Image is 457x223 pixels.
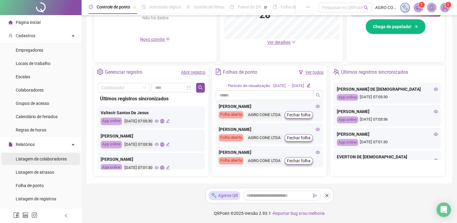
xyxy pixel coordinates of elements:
[228,83,271,89] div: Período de visualização:
[414,24,418,29] span: arrow-right
[101,133,202,139] div: [PERSON_NAME]
[364,5,368,10] span: search
[16,33,35,38] span: Cadastros
[31,212,37,218] span: instagram
[219,111,243,118] div: Folha aberta
[186,5,190,9] span: sun
[246,111,282,118] div: AGRO CONE LTDA
[273,5,277,9] span: book
[445,2,451,8] sup: Atualize o seu contato no menu Meus Dados
[150,5,181,9] span: Admissão digital
[337,116,438,123] div: [DATE] 07:03:36
[291,40,296,44] span: down
[208,191,240,200] div: Agente QR
[316,127,320,131] span: eye
[13,212,19,218] span: facebook
[306,5,310,9] span: ellipsis
[434,158,438,162] span: eye
[160,142,164,146] span: global
[223,67,257,77] div: Folhas de ponto
[101,164,122,172] div: App online
[166,119,170,123] span: edit
[16,61,50,66] span: Locais de trabalho
[341,67,408,77] div: Últimos registros sincronizados
[22,212,28,218] span: linkedin
[267,40,291,45] span: Ver detalhes
[402,4,408,11] img: sparkle-icon.fc2bf0ac1784a2077858766a79e2daf3.svg
[373,23,411,30] span: Chega de papelada!
[337,86,438,92] div: [PERSON_NAME] DE [DEMOGRAPHIC_DATA]
[155,119,159,123] span: eye
[281,5,319,9] span: Folha de pagamento
[64,214,68,218] span: left
[16,157,67,161] span: Listagem de colaboradores
[8,20,13,24] span: home
[211,192,217,199] img: sparkle-icon.fc2bf0ac1784a2077858766a79e2daf3.svg
[155,166,159,170] span: eye
[124,118,153,125] div: [DATE] 07:05:30
[16,196,56,201] span: Listagem de registros
[299,70,303,74] span: filter
[419,2,425,8] sup: 1
[16,20,40,25] span: Página inicial
[238,5,261,9] span: Painel do DP
[160,166,164,170] span: global
[375,4,397,11] span: AGRO CONE LTDA
[100,95,202,102] div: Últimos registros sincronizados
[155,142,159,146] span: eye
[333,69,340,75] span: team
[429,5,434,10] span: bell
[16,74,30,79] span: Escalas
[105,67,142,77] div: Gerenciar registro
[273,83,286,89] div: [DATE]
[307,83,311,87] span: edit
[288,83,289,89] div: -
[140,37,170,42] span: Novo convite
[337,94,438,101] div: [DATE] 07:05:30
[219,103,320,110] div: [PERSON_NAME]
[313,193,317,198] span: send
[194,5,224,9] span: Gestão de férias
[337,131,438,137] div: [PERSON_NAME]
[420,3,423,7] span: 1
[246,157,282,164] div: AGRO CONE LTDA
[365,19,426,34] button: Chega de papelada!
[101,141,122,148] div: App online
[436,202,451,217] div: Open Intercom Messenger
[434,132,438,136] span: eye
[337,139,438,146] div: [DATE] 07:01:30
[219,149,320,156] div: [PERSON_NAME]
[8,34,13,38] span: user-add
[285,111,313,118] button: Fechar folha
[287,111,311,118] span: Fechar folha
[181,70,205,75] a: Abrir registro
[316,104,320,108] span: eye
[89,5,93,9] span: clock-circle
[166,166,170,170] span: edit
[447,3,449,7] span: 1
[97,5,130,9] span: Controle de ponto
[305,70,323,75] a: Ver todos
[124,164,153,172] div: [DATE] 07:01:30
[219,126,320,133] div: [PERSON_NAME]
[124,141,153,148] div: [DATE] 07:03:36
[16,114,58,119] span: Calendário de feriados
[287,157,311,164] span: Fechar folha
[316,93,320,98] span: search
[434,109,438,114] span: eye
[127,15,183,21] div: Não há dados
[337,139,358,146] div: App online
[133,5,136,9] span: pushpin
[166,142,170,146] span: edit
[273,211,325,216] span: Reportar bug e/ou melhoria
[16,142,35,147] span: Relatórios
[215,69,221,75] span: file-text
[337,108,438,115] div: [PERSON_NAME]
[337,116,358,123] div: App online
[434,87,438,91] span: eye
[101,118,122,125] div: App online
[16,101,49,106] span: Grupos de acesso
[101,109,202,116] div: Valtecir Santos De Jesus
[16,170,54,175] span: Listagem de atrasos
[246,134,282,141] div: AGRO CONE LTDA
